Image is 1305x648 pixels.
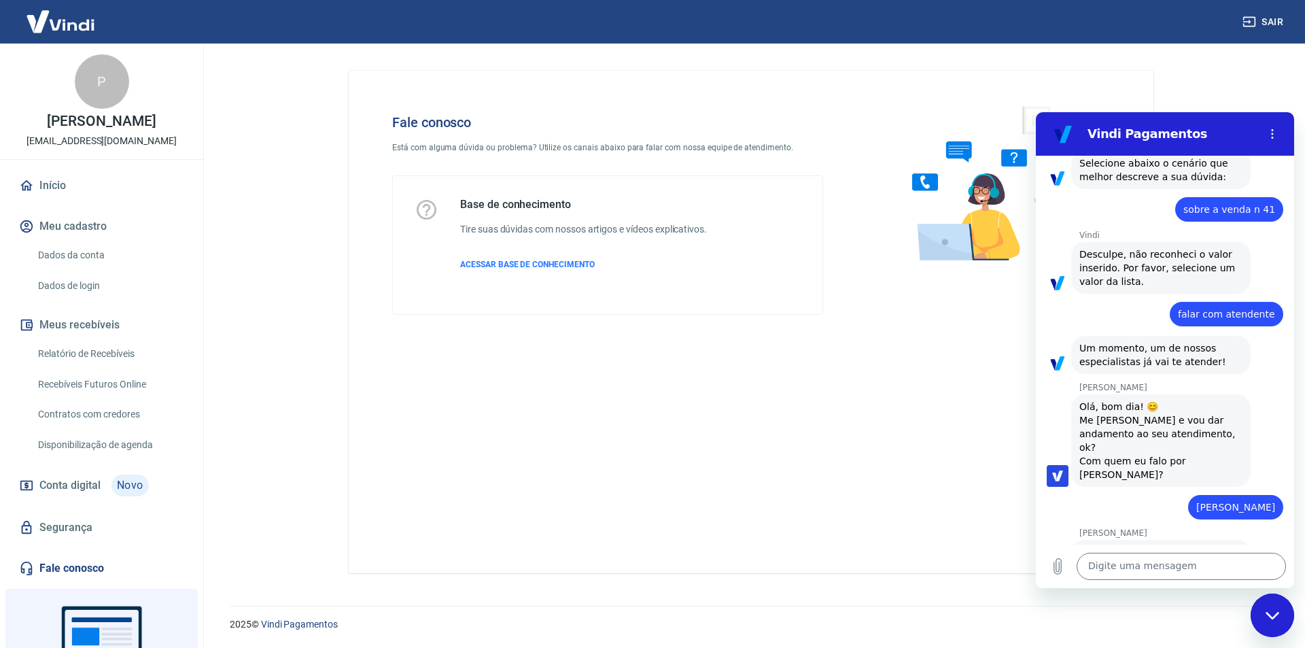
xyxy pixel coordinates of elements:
[33,431,187,459] a: Disponibilização de agenda
[392,141,823,154] p: Está com alguma dúvida ou problema? Utilize os canais abaixo para falar com nossa equipe de atend...
[33,371,187,398] a: Recebíveis Futuros Online
[16,211,187,241] button: Meu cadastro
[392,114,823,131] h4: Fale conosco
[33,340,187,368] a: Relatório de Recebíveis
[27,134,177,148] p: [EMAIL_ADDRESS][DOMAIN_NAME]
[16,553,187,583] a: Fale conosco
[33,241,187,269] a: Dados da conta
[460,222,707,237] h6: Tire suas dúvidas com nossos artigos e vídeos explicativos.
[460,258,707,271] a: ACESSAR BASE DE CONHECIMENTO
[16,513,187,543] a: Segurança
[16,1,105,42] img: Vindi
[460,198,707,211] h5: Base de conhecimento
[16,469,187,502] a: Conta digitalNovo
[230,617,1272,632] p: 2025 ©
[16,171,187,201] a: Início
[885,92,1092,274] img: Fale conosco
[1251,594,1294,637] iframe: Botão para abrir a janela de mensagens, conversa em andamento
[261,619,338,630] a: Vindi Pagamentos
[111,475,149,496] span: Novo
[33,272,187,300] a: Dados de login
[16,310,187,340] button: Meus recebíveis
[1240,10,1289,35] button: Sair
[460,260,595,269] span: ACESSAR BASE DE CONHECIMENTO
[33,400,187,428] a: Contratos com credores
[47,114,156,129] p: [PERSON_NAME]
[1036,112,1294,588] iframe: Janela de mensagens
[75,54,129,109] div: P
[39,476,101,495] span: Conta digital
